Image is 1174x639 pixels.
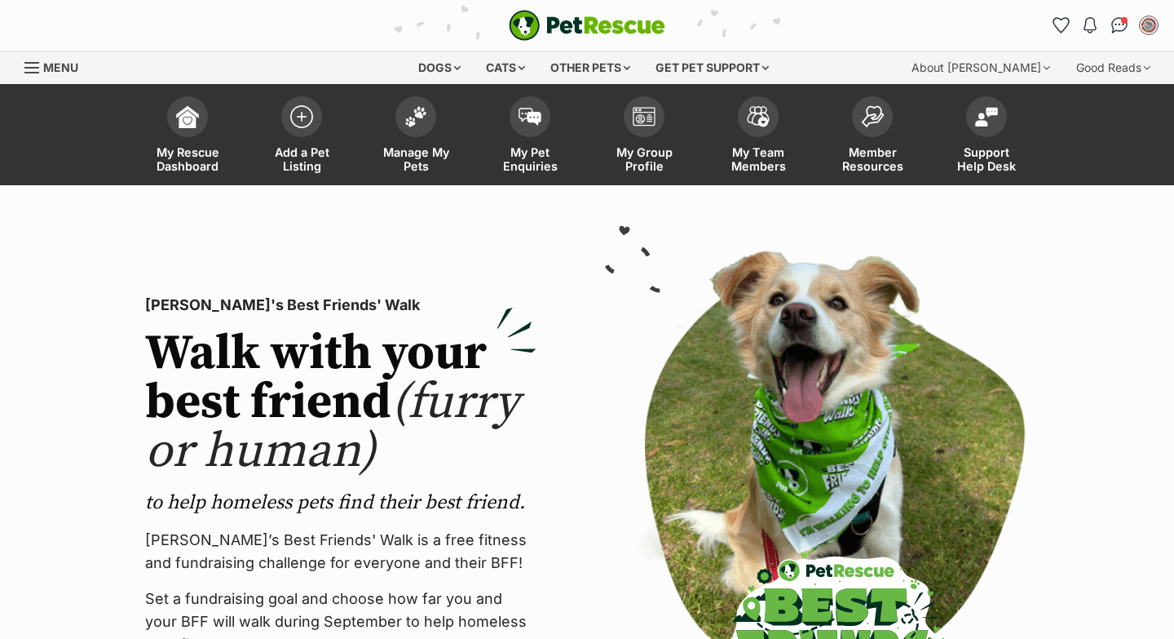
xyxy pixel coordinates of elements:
span: My Team Members [722,145,795,173]
button: Notifications [1077,12,1103,38]
a: Favourites [1048,12,1074,38]
img: member-resources-icon-8e73f808a243e03378d46382f2149f9095a855e16c252ad45f914b54edf8863c.svg [861,105,884,127]
div: Get pet support [644,51,780,84]
a: My Pet Enquiries [473,88,587,185]
span: Manage My Pets [379,145,452,173]
ul: Account quick links [1048,12,1162,38]
a: Member Resources [815,88,929,185]
span: My Pet Enquiries [493,145,567,173]
span: My Rescue Dashboard [151,145,224,173]
a: Add a Pet Listing [245,88,359,185]
span: Support Help Desk [950,145,1023,173]
span: Menu [43,60,78,74]
button: My account [1136,12,1162,38]
a: My Group Profile [587,88,701,185]
img: notifications-46538b983faf8c2785f20acdc204bb7945ddae34d4c08c2a6579f10ce5e182be.svg [1084,17,1097,33]
div: Cats [474,51,536,84]
span: My Group Profile [607,145,681,173]
a: Menu [24,51,90,81]
span: Add a Pet Listing [265,145,338,173]
div: Dogs [407,51,472,84]
img: team-members-icon-5396bd8760b3fe7c0b43da4ab00e1e3bb1a5d9ba89233759b79545d2d3fc5d0d.svg [747,106,770,127]
img: add-pet-listing-icon-0afa8454b4691262ce3f59096e99ab1cd57d4a30225e0717b998d2c9b9846f56.svg [290,105,313,128]
div: About [PERSON_NAME] [900,51,1061,84]
a: Manage My Pets [359,88,473,185]
div: Other pets [539,51,642,84]
p: [PERSON_NAME]'s Best Friends' Walk [145,294,536,317]
div: Good Reads [1065,51,1162,84]
img: Arrabella Dee profile pic [1141,17,1157,33]
img: logo-e224e6f780fb5917bec1dbf3a21bbac754714ae5b6737aabdf751b685950b380.svg [509,10,665,41]
a: PetRescue [509,10,665,41]
p: [PERSON_NAME]’s Best Friends' Walk is a free fitness and fundraising challenge for everyone and t... [145,529,536,575]
span: (furry or human) [145,372,519,482]
img: help-desk-icon-fdf02630f3aa405de69fd3d07c3f3aa587a6932b1a1747fa1d2bba05be0121f9.svg [975,107,998,126]
img: manage-my-pets-icon-02211641906a0b7f246fdf0571729dbe1e7629f14944591b6c1af311fb30b64b.svg [404,106,427,127]
img: pet-enquiries-icon-7e3ad2cf08bfb03b45e93fb7055b45f3efa6380592205ae92323e6603595dc1f.svg [519,108,541,126]
img: chat-41dd97257d64d25036548639549fe6c8038ab92f7586957e7f3b1b290dea8141.svg [1111,17,1128,33]
span: Member Resources [836,145,909,173]
a: My Rescue Dashboard [130,88,245,185]
p: to help homeless pets find their best friend. [145,490,536,516]
img: group-profile-icon-3fa3cf56718a62981997c0bc7e787c4b2cf8bcc04b72c1350f741eb67cf2f40e.svg [633,107,655,126]
a: Support Help Desk [929,88,1044,185]
a: Conversations [1106,12,1132,38]
h2: Walk with your best friend [145,330,536,477]
img: dashboard-icon-eb2f2d2d3e046f16d808141f083e7271f6b2e854fb5c12c21221c1fb7104beca.svg [176,105,199,128]
a: My Team Members [701,88,815,185]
